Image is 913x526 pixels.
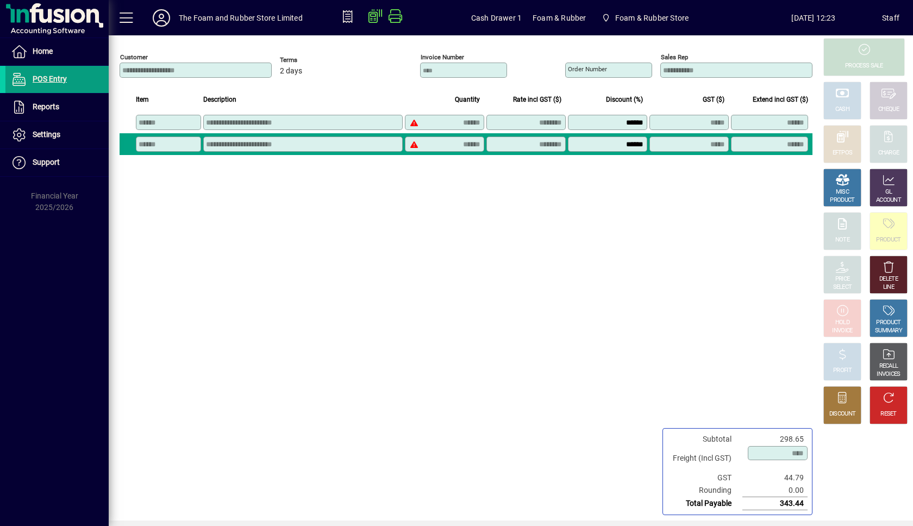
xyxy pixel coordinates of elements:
[136,94,149,106] span: Item
[742,497,808,510] td: 343.44
[5,94,109,121] a: Reports
[667,497,742,510] td: Total Payable
[280,57,345,64] span: Terms
[568,65,607,73] mat-label: Order number
[5,149,109,176] a: Support
[597,8,693,28] span: Foam & Rubber Store
[833,283,852,292] div: SELECT
[513,94,561,106] span: Rate incl GST ($)
[661,53,688,61] mat-label: Sales rep
[421,53,464,61] mat-label: Invoice number
[33,130,60,139] span: Settings
[33,75,67,83] span: POS Entry
[830,196,854,205] div: PRODUCT
[879,275,898,283] div: DELETE
[742,484,808,497] td: 0.00
[875,327,902,335] div: SUMMARY
[876,236,901,244] div: PRODUCT
[33,47,53,55] span: Home
[471,9,522,27] span: Cash Drawer 1
[878,149,899,157] div: CHARGE
[33,102,59,111] span: Reports
[5,38,109,65] a: Home
[876,319,901,327] div: PRODUCT
[885,188,892,196] div: GL
[280,67,302,76] span: 2 days
[882,9,899,27] div: Staff
[33,158,60,166] span: Support
[833,367,852,375] div: PROFIT
[835,106,849,114] div: CASH
[615,9,689,27] span: Foam & Rubber Store
[5,121,109,148] a: Settings
[878,106,899,114] div: CHEQUE
[876,196,901,205] div: ACCOUNT
[667,445,742,472] td: Freight (Incl GST)
[880,410,897,418] div: RESET
[144,8,179,28] button: Profile
[745,9,882,27] span: [DATE] 12:23
[829,410,855,418] div: DISCOUNT
[455,94,480,106] span: Quantity
[203,94,236,106] span: Description
[753,94,808,106] span: Extend incl GST ($)
[883,283,894,292] div: LINE
[667,472,742,484] td: GST
[879,362,898,370] div: RECALL
[835,319,849,327] div: HOLD
[667,484,742,497] td: Rounding
[832,327,852,335] div: INVOICE
[835,275,850,283] div: PRICE
[836,188,849,196] div: MISC
[742,433,808,445] td: 298.65
[667,433,742,445] td: Subtotal
[877,370,900,379] div: INVOICES
[833,149,853,157] div: EFTPOS
[179,9,303,27] div: The Foam and Rubber Store Limited
[120,53,148,61] mat-label: Customer
[845,62,883,70] div: PROCESS SALE
[742,472,808,484] td: 44.79
[606,94,643,106] span: Discount (%)
[835,236,849,244] div: NOTE
[533,9,586,27] span: Foam & Rubber
[703,94,724,106] span: GST ($)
